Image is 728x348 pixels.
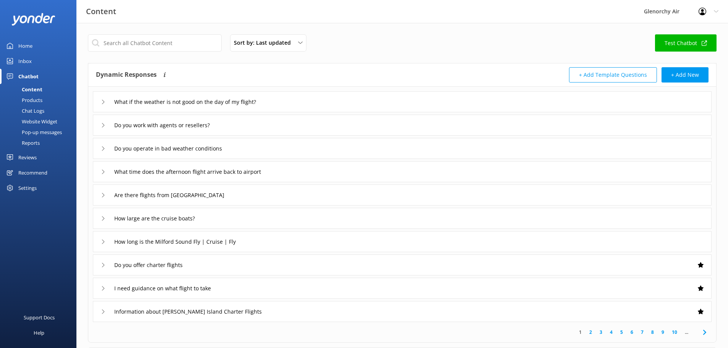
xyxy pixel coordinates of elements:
img: yonder-white-logo.png [11,13,55,26]
a: 3 [596,329,606,336]
h3: Content [86,5,116,18]
a: 1 [575,329,585,336]
div: Support Docs [24,310,55,325]
div: Pop-up messages [5,127,62,138]
div: Help [34,325,44,340]
input: Search all Chatbot Content [88,34,222,52]
a: Products [5,95,76,105]
a: Pop-up messages [5,127,76,138]
div: Chatbot [18,69,39,84]
a: 2 [585,329,596,336]
a: Chat Logs [5,105,76,116]
a: Website Widget [5,116,76,127]
div: Settings [18,180,37,196]
div: Products [5,95,42,105]
div: Reviews [18,150,37,165]
div: Chat Logs [5,105,44,116]
h4: Dynamic Responses [96,67,157,83]
div: Reports [5,138,40,148]
span: Sort by: Last updated [234,39,295,47]
a: 7 [637,329,647,336]
a: 9 [658,329,668,336]
a: Test Chatbot [655,34,717,52]
button: + Add New [662,67,709,83]
button: + Add Template Questions [569,67,657,83]
a: Content [5,84,76,95]
a: Reports [5,138,76,148]
a: 10 [668,329,681,336]
span: ... [681,329,692,336]
a: 4 [606,329,616,336]
div: Recommend [18,165,47,180]
div: Inbox [18,53,32,69]
div: Content [5,84,42,95]
a: 8 [647,329,658,336]
a: 5 [616,329,627,336]
div: Website Widget [5,116,57,127]
a: 6 [627,329,637,336]
div: Home [18,38,32,53]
